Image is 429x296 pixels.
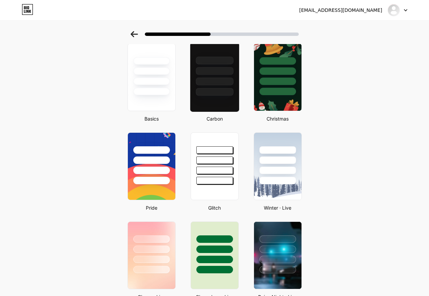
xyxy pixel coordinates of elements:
[189,204,241,211] div: Glitch
[387,4,400,17] img: Vista Dorada Dental
[252,204,304,211] div: Winter · Live
[125,204,178,211] div: Pride
[299,7,382,14] div: [EMAIL_ADDRESS][DOMAIN_NAME]
[125,115,178,122] div: Basics
[189,115,241,122] div: Carbon
[252,115,304,122] div: Christmas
